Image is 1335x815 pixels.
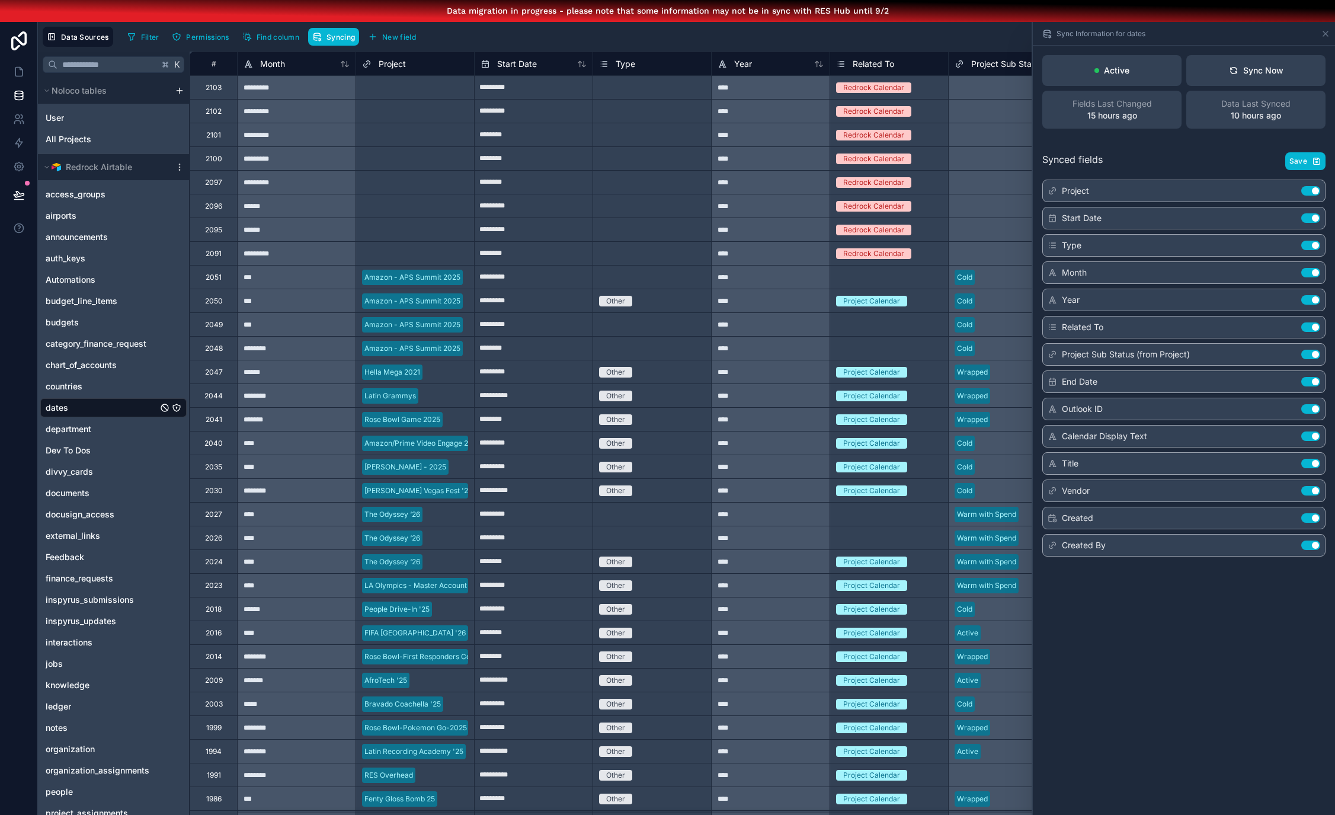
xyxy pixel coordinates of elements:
[1062,185,1089,197] span: Project
[843,746,900,757] div: Project Calendar
[308,28,359,46] button: Syncing
[207,771,221,780] div: 1991
[206,652,222,661] div: 2014
[606,628,625,638] div: Other
[1057,29,1145,39] span: Sync Information for dates
[1062,212,1102,224] span: Start Date
[1062,430,1147,442] span: Calendar Display Text
[1062,458,1078,469] span: Title
[1285,152,1326,170] button: Save
[606,770,625,781] div: Other
[205,202,222,211] div: 2096
[205,178,222,187] div: 2097
[606,580,625,591] div: Other
[606,367,625,378] div: Other
[364,533,420,544] div: The Odyssey ‘26
[168,28,233,46] button: Permissions
[364,770,413,781] div: RES Overhead
[971,58,1099,70] span: Project Sub Status (from Project)
[364,367,420,378] div: Hella Mega 2021
[206,628,222,638] div: 2016
[204,391,223,401] div: 2044
[364,604,430,615] div: People Drive-In '25
[205,462,222,472] div: 2035
[364,391,416,401] div: Latin Grammys
[497,58,537,70] span: Start Date
[843,770,900,781] div: Project Calendar
[843,794,900,804] div: Project Calendar
[606,675,625,686] div: Other
[606,604,625,615] div: Other
[364,699,441,709] div: Bravado Coachella '25
[843,367,900,378] div: Project Calendar
[843,699,900,709] div: Project Calendar
[308,28,364,46] a: Syncing
[606,699,625,709] div: Other
[199,59,228,68] div: #
[1221,98,1291,110] span: Data Last Synced
[1062,539,1106,551] span: Created By
[843,604,900,615] div: Project Calendar
[206,415,222,424] div: 2041
[364,557,420,567] div: The Odyssey ‘26
[364,509,420,520] div: The Odyssey ‘26
[843,628,900,638] div: Project Calendar
[1042,152,1103,170] span: Synced fields
[364,580,479,591] div: LA Olympics - Master Account '28
[734,58,752,70] span: Year
[843,248,904,259] div: Redrock Calendar
[379,58,406,70] span: Project
[173,60,181,69] span: K
[141,33,159,41] span: Filter
[186,33,229,41] span: Permissions
[238,28,303,46] button: Find column
[364,414,440,425] div: Rose Bowl Game 2025
[1186,55,1326,86] button: Sync Now
[1087,110,1137,122] p: 15 hours ago
[61,33,109,41] span: Data Sources
[257,33,299,41] span: Find column
[204,439,223,448] div: 2040
[206,605,222,614] div: 2018
[206,107,222,116] div: 2102
[606,723,625,733] div: Other
[206,747,222,756] div: 1994
[364,723,467,733] div: Rose Bowl-Pokemon Go-2025
[606,746,625,757] div: Other
[1062,321,1103,333] span: Related To
[206,794,222,804] div: 1986
[364,462,446,472] div: [PERSON_NAME] - 2025
[843,557,900,567] div: Project Calendar
[606,485,625,496] div: Other
[364,28,420,46] button: New field
[843,675,900,686] div: Project Calendar
[364,343,460,354] div: Amazon - APS Summit 2025
[616,58,635,70] span: Type
[123,28,164,46] button: Filter
[205,486,223,496] div: 2030
[606,557,625,567] div: Other
[1062,239,1081,251] span: Type
[382,33,416,41] span: New field
[206,723,222,733] div: 1999
[843,651,900,662] div: Project Calendar
[205,510,222,519] div: 2027
[364,675,407,686] div: AfroTech '25
[364,296,460,306] div: Amazon - APS Summit 2025
[1062,512,1093,524] span: Created
[206,130,221,140] div: 2101
[843,130,904,140] div: Redrock Calendar
[606,391,625,401] div: Other
[843,414,900,425] div: Project Calendar
[205,557,223,567] div: 2024
[364,438,481,449] div: Amazon/Prime Video Engage 2025
[364,628,466,638] div: FIFA [GEOGRAPHIC_DATA] '26
[843,438,900,449] div: Project Calendar
[843,177,904,188] div: Redrock Calendar
[364,272,460,283] div: Amazon - APS Summit 2025
[205,344,223,353] div: 2048
[1229,65,1283,76] div: Sync Now
[1062,349,1190,360] span: Project Sub Status (from Project)
[606,462,625,472] div: Other
[1289,156,1307,166] span: Save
